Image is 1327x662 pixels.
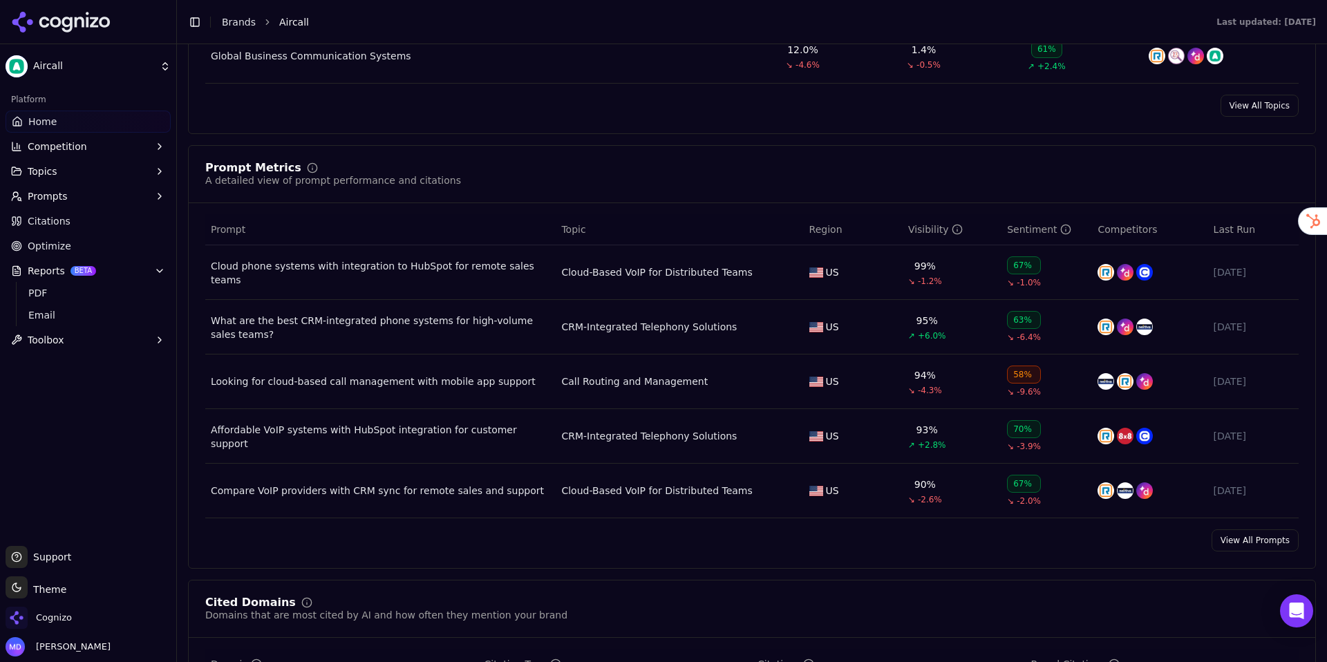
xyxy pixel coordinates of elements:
div: 58% [1007,366,1041,384]
span: US [826,429,839,443]
button: Open organization switcher [6,607,72,629]
th: Last Run [1208,214,1299,245]
a: Call Routing and Management [561,375,708,388]
span: ↗ [1028,61,1035,72]
img: ringcentral [1117,373,1133,390]
img: dialpad [1117,319,1133,335]
span: Competitors [1098,223,1157,236]
span: -2.6% [918,494,942,505]
span: ↘ [908,494,915,505]
a: Global Business Communication Systems [211,49,411,63]
button: Topics [6,160,171,182]
span: Last Run [1214,223,1255,236]
div: 99% [914,259,936,273]
span: -3.9% [1017,441,1041,452]
span: ↘ [1007,332,1014,343]
span: -4.3% [918,385,942,396]
div: 93% [916,423,938,437]
span: ↘ [1007,386,1014,397]
img: dialpad [1187,48,1204,64]
span: Prompts [28,189,68,203]
span: +2.4% [1037,61,1066,72]
img: US flag [809,322,823,332]
th: Prompt [205,214,556,245]
a: View All Prompts [1212,529,1299,551]
div: Platform [6,88,171,111]
span: Topics [28,164,57,178]
nav: breadcrumb [222,15,1189,29]
img: nextiva [1117,482,1133,499]
a: Citations [6,210,171,232]
span: PDF [28,286,149,300]
a: Compare VoIP providers with CRM sync for remote sales and support [211,484,550,498]
th: Competitors [1092,214,1207,245]
div: Cloud phone systems with integration to HubSpot for remote sales teams [211,259,550,287]
a: Looking for cloud-based call management with mobile app support [211,375,550,388]
span: US [826,375,839,388]
span: Competition [28,140,87,153]
span: US [826,320,839,334]
div: Cloud-Based VoIP for Distributed Teams [561,484,752,498]
img: nextiva [1136,319,1153,335]
div: Domains that are most cited by AI and how often they mention your brand [205,608,567,622]
span: ↘ [908,385,915,396]
button: Open user button [6,637,111,656]
span: -1.0% [1017,277,1041,288]
img: US flag [809,431,823,442]
th: Topic [556,214,803,245]
span: Optimize [28,239,71,253]
div: 90% [914,477,936,491]
span: ↘ [1007,495,1014,507]
a: Affordable VoIP systems with HubSpot integration for customer support [211,423,550,451]
img: nextiva [1098,373,1114,390]
span: [PERSON_NAME] [30,641,111,653]
span: Cognizo [36,612,72,624]
img: US flag [809,377,823,387]
span: ↘ [907,59,914,70]
div: Sentiment [1007,223,1071,236]
span: Support [28,550,71,564]
span: +6.0% [918,330,946,341]
span: -0.5% [916,59,941,70]
span: Topic [561,223,585,236]
span: +2.8% [918,439,946,451]
div: Data table [205,214,1299,518]
span: ↘ [1007,441,1014,452]
div: 95% [916,314,938,328]
span: Theme [28,584,66,595]
span: ↘ [1007,277,1014,288]
div: Last updated: [DATE] [1216,17,1316,28]
button: Prompts [6,185,171,207]
a: CRM-Integrated Telephony Solutions [561,320,737,334]
span: US [826,484,839,498]
button: Toolbox [6,329,171,351]
img: ringcentral [1098,264,1114,281]
div: 94% [914,368,936,382]
img: ringcentral [1098,319,1114,335]
img: zoom [1168,48,1185,64]
span: Toolbox [28,333,64,347]
img: aircall [1207,48,1223,64]
a: CRM-Integrated Telephony Solutions [561,429,737,443]
span: US [826,265,839,279]
img: cloudtalk [1136,428,1153,444]
img: ringcentral [1098,482,1114,499]
div: [DATE] [1214,265,1293,279]
div: Open Intercom Messenger [1280,594,1313,627]
div: Cloud-Based VoIP for Distributed Teams [561,265,752,279]
span: Prompt [211,223,245,236]
div: 70% [1007,420,1041,438]
img: dialpad [1136,482,1153,499]
img: Melissa Dowd [6,637,25,656]
span: Reports [28,264,65,278]
button: Competition [6,135,171,158]
a: Optimize [6,235,171,257]
a: Home [6,111,171,133]
span: ↗ [908,439,915,451]
a: PDF [23,283,154,303]
span: Region [809,223,843,236]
